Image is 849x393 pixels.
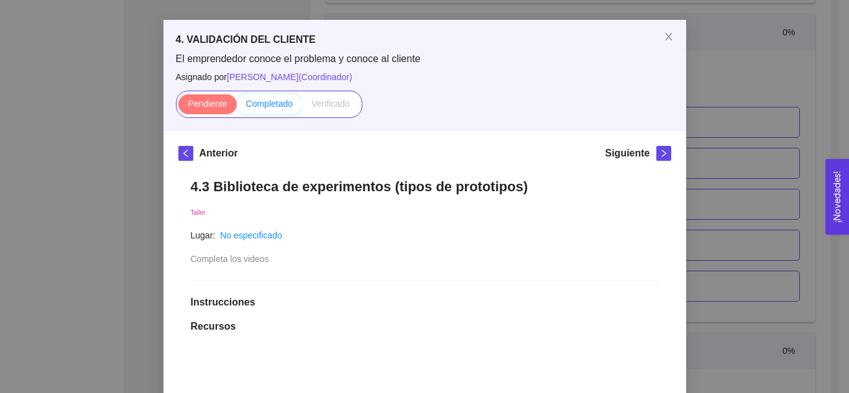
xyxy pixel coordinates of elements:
[656,146,671,161] button: right
[200,146,238,161] h5: Anterior
[178,146,193,161] button: left
[191,296,659,309] h1: Instrucciones
[651,20,686,55] button: Close
[179,149,193,158] span: left
[188,99,227,109] span: Pendiente
[227,72,352,82] span: [PERSON_NAME] ( Coordinador )
[605,146,649,161] h5: Siguiente
[657,149,671,158] span: right
[191,228,216,242] article: Lugar:
[220,230,282,240] a: No especificado
[191,209,206,216] span: Taller
[825,159,849,235] button: Open Feedback Widget
[191,178,659,195] h1: 4.3 Biblioteca de experimentos (tipos de prototipos)
[176,52,674,66] span: El emprendedor conoce el problema y conoce al cliente
[664,32,674,42] span: close
[176,32,674,47] h5: 4. VALIDACIÓN DEL CLIENTE
[191,254,269,264] span: Completa los videos
[191,320,659,333] h1: Recursos
[176,70,674,84] span: Asignado por
[246,99,293,109] span: Completado
[311,99,349,109] span: Verificado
